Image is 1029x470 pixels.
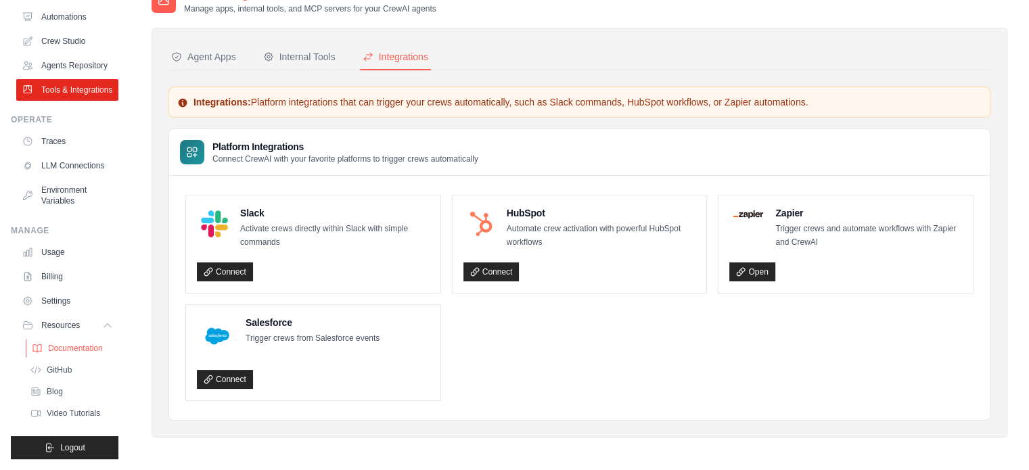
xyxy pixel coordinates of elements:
[16,179,118,212] a: Environment Variables
[463,262,520,281] a: Connect
[360,45,431,70] button: Integrations
[11,436,118,459] button: Logout
[11,225,118,236] div: Manage
[184,3,436,14] p: Manage apps, internal tools, and MCP servers for your CrewAI agents
[16,30,118,52] a: Crew Studio
[16,241,118,263] a: Usage
[775,206,962,220] h4: Zapier
[16,314,118,336] button: Resources
[733,210,763,218] img: Zapier Logo
[16,55,118,76] a: Agents Repository
[16,79,118,101] a: Tools & Integrations
[201,210,228,237] img: Slack Logo
[260,45,338,70] button: Internal Tools
[24,382,118,401] a: Blog
[246,316,380,329] h4: Salesforce
[197,370,253,389] a: Connect
[16,155,118,177] a: LLM Connections
[240,222,430,249] p: Activate crews directly within Slack with simple commands
[507,206,696,220] h4: HubSpot
[729,262,775,281] a: Open
[507,222,696,249] p: Automate crew activation with powerful HubSpot workflows
[48,343,103,354] span: Documentation
[193,97,251,108] strong: Integrations:
[246,332,380,346] p: Trigger crews from Salesforce events
[168,45,239,70] button: Agent Apps
[11,114,118,125] div: Operate
[212,140,478,154] h3: Platform Integrations
[41,320,80,331] span: Resources
[24,404,118,423] a: Video Tutorials
[263,50,336,64] div: Internal Tools
[775,222,962,249] p: Trigger crews and automate workflows with Zapier and CrewAI
[201,320,233,352] img: Salesforce Logo
[212,154,478,164] p: Connect CrewAI with your favorite platforms to trigger crews automatically
[177,95,982,109] p: Platform integrations that can trigger your crews automatically, such as Slack commands, HubSpot ...
[60,442,85,453] span: Logout
[467,210,495,237] img: HubSpot Logo
[16,290,118,312] a: Settings
[47,408,100,419] span: Video Tutorials
[47,386,63,397] span: Blog
[24,360,118,379] a: GitHub
[16,131,118,152] a: Traces
[197,262,253,281] a: Connect
[171,50,236,64] div: Agent Apps
[26,339,120,358] a: Documentation
[363,50,428,64] div: Integrations
[47,365,72,375] span: GitHub
[16,266,118,287] a: Billing
[16,6,118,28] a: Automations
[240,206,430,220] h4: Slack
